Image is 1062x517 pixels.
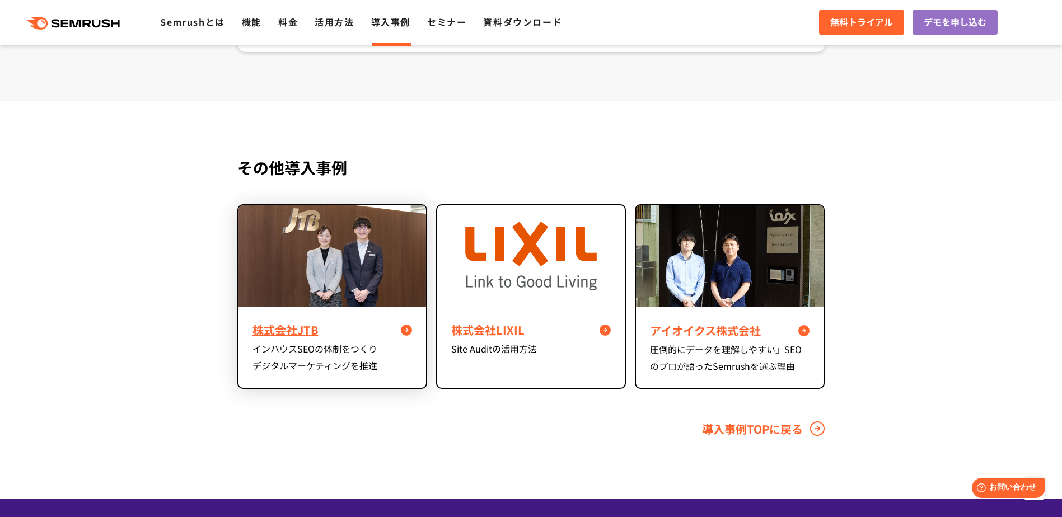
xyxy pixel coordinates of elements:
a: 料金 [278,15,298,29]
a: 活用方法 [315,15,354,29]
a: 機能 [242,15,261,29]
img: component [636,205,824,307]
a: 導入事例 [371,15,410,29]
div: 圧倒的にデータを理解しやすい」SEOのプロが語ったSemrushを選ぶ理由 [650,341,810,374]
a: セミナー [427,15,466,29]
a: デモを申し込む [913,10,998,35]
span: デモを申し込む [924,15,986,30]
h2: その他導入事例 [237,154,825,204]
a: LIXIL 株式会社LIXIL Site Auditの活用方法 [436,204,626,388]
img: LIXIL [465,222,597,290]
a: component アイオイクス株式会社 圧倒的にデータを理解しやすい」SEOのプロが語ったSemrushを選ぶ理由 [635,204,825,388]
img: JTB [238,205,426,307]
iframe: Help widget launcher [962,473,1050,505]
div: インハウスSEOの体制をつくり デジタルマーケティングを推進 [252,340,412,374]
div: アイオイクス株式会社 [650,321,810,341]
span: 無料トライアル [830,15,893,30]
div: Site Auditの活用方法 [451,340,611,357]
a: 資料ダウンロード [483,15,562,29]
a: 無料トライアル [819,10,904,35]
div: 株式会社LIXIL [451,320,611,340]
div: 株式会社JTB [252,320,412,340]
a: JTB 株式会社JTB インハウスSEOの体制をつくりデジタルマーケティングを推進 [237,204,427,388]
a: 導入事例TOPに戻る [702,421,825,437]
a: Semrushとは [160,15,224,29]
